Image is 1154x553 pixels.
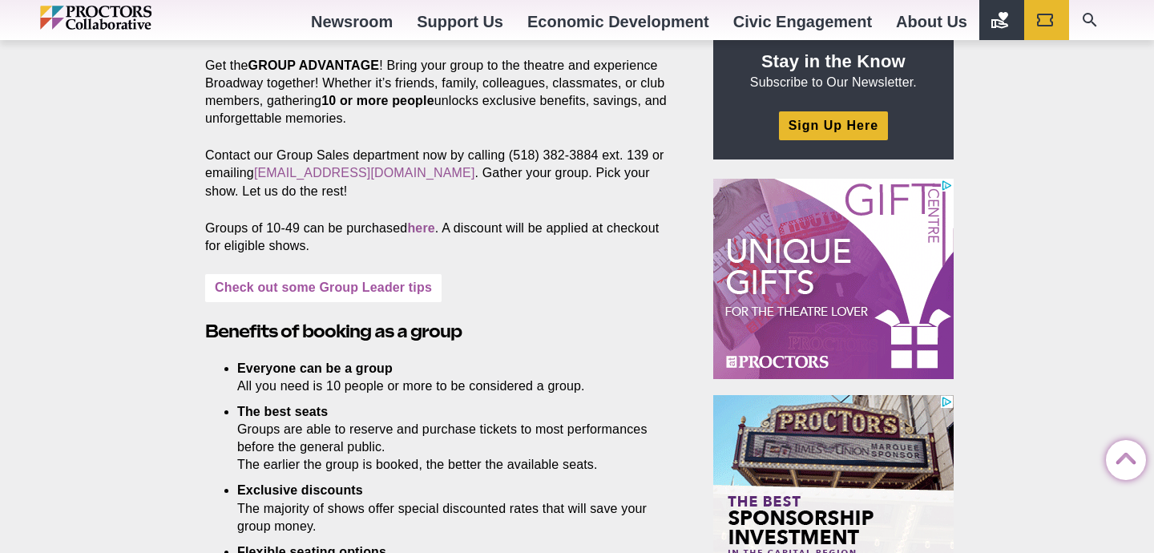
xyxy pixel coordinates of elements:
[761,51,906,71] strong: Stay in the Know
[205,274,442,302] a: Check out some Group Leader tips
[237,360,652,395] li: All you need is 10 people or more to be considered a group.
[1106,441,1138,473] a: Back to Top
[713,179,954,379] iframe: Advertisement
[407,221,434,235] a: here
[237,403,652,474] li: Groups are able to reserve and purchase tickets to most performances before the general public. T...
[237,405,328,418] strong: The best seats
[254,166,475,180] a: [EMAIL_ADDRESS][DOMAIN_NAME]
[205,220,676,255] p: Groups of 10-49 can be purchased . A discount will be applied at checkout for eligible shows.
[205,319,676,344] h2: Benefits of booking as a group
[237,361,393,375] strong: Everyone can be a group
[779,111,888,139] a: Sign Up Here
[248,59,380,72] strong: GROUP ADVANTAGE
[205,147,676,200] p: Contact our Group Sales department now by calling (518) 382-3884 ext. 139 or emailing . Gather yo...
[205,57,676,127] p: Get the ! Bring your group to the theatre and experience Broadway together! Whether it’s friends,...
[40,6,220,30] img: Proctors logo
[237,483,363,497] strong: Exclusive discounts
[732,50,934,91] p: Subscribe to Our Newsletter.
[321,94,434,107] strong: 10 or more people
[237,482,652,535] li: The majority of shows offer special discounted rates that will save your group money.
